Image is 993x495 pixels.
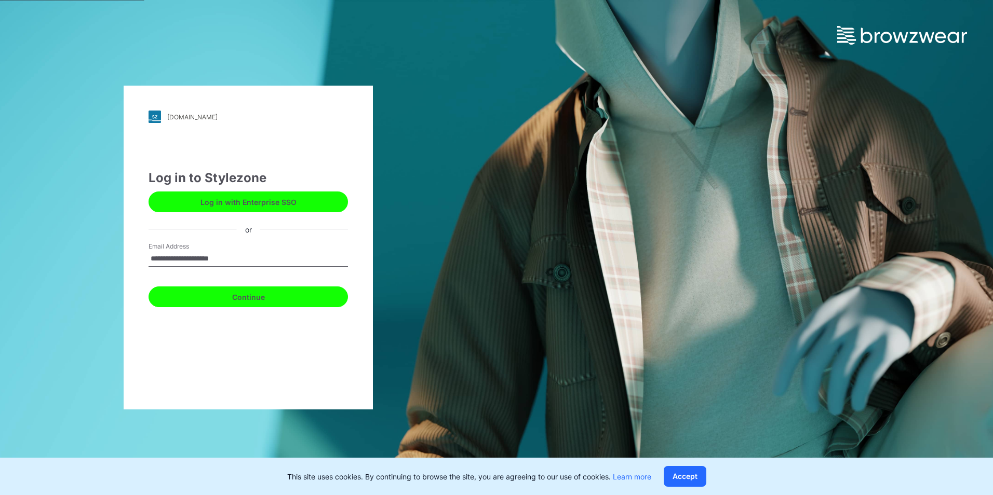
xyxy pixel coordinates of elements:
[149,169,348,187] div: Log in to Stylezone
[149,191,348,212] button: Log in with Enterprise SSO
[149,242,221,251] label: Email Address
[837,26,967,45] img: browzwear-logo.e42bd6dac1945053ebaf764b6aa21510.svg
[613,472,651,481] a: Learn more
[237,224,260,235] div: or
[149,286,348,307] button: Continue
[149,111,348,123] a: [DOMAIN_NAME]
[287,471,651,482] p: This site uses cookies. By continuing to browse the site, you are agreeing to our use of cookies.
[664,466,706,487] button: Accept
[149,111,161,123] img: stylezone-logo.562084cfcfab977791bfbf7441f1a819.svg
[167,113,218,121] div: [DOMAIN_NAME]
